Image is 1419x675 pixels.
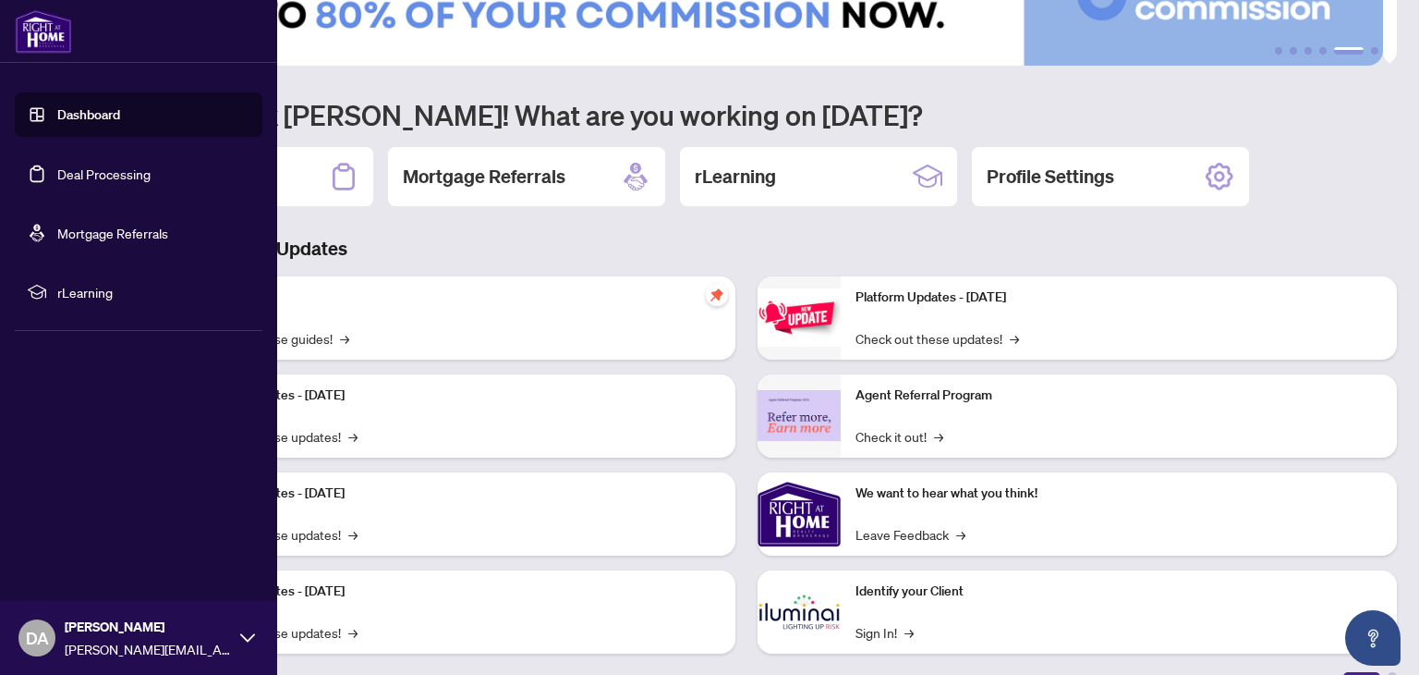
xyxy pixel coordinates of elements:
[57,166,151,182] a: Deal Processing
[956,524,965,545] span: →
[65,617,231,637] span: [PERSON_NAME]
[348,426,358,447] span: →
[1010,328,1019,349] span: →
[758,571,841,654] img: Identify your Client
[194,582,721,602] p: Platform Updates - [DATE]
[855,426,943,447] a: Check it out!→
[1371,47,1378,55] button: 6
[855,524,965,545] a: Leave Feedback→
[194,386,721,406] p: Platform Updates - [DATE]
[403,164,565,190] h2: Mortgage Referrals
[340,328,349,349] span: →
[57,282,249,302] span: rLearning
[1290,47,1297,55] button: 2
[96,97,1397,132] h1: Welcome back [PERSON_NAME]! What are you working on [DATE]?
[194,288,721,308] p: Self-Help
[695,164,776,190] h2: rLearning
[987,164,1114,190] h2: Profile Settings
[1304,47,1312,55] button: 3
[1275,47,1282,55] button: 1
[65,639,231,659] span: [PERSON_NAME][EMAIL_ADDRESS][PERSON_NAME][DOMAIN_NAME]
[855,288,1382,308] p: Platform Updates - [DATE]
[855,328,1019,349] a: Check out these updates!→
[758,390,841,441] img: Agent Referral Program
[706,284,728,306] span: pushpin
[15,9,72,54] img: logo
[348,524,358,545] span: →
[96,236,1397,262] h3: Brokerage & Industry Updates
[855,582,1382,602] p: Identify your Client
[904,622,914,643] span: →
[855,622,914,643] a: Sign In!→
[57,225,168,241] a: Mortgage Referrals
[855,386,1382,406] p: Agent Referral Program
[758,472,841,556] img: We want to hear what you think!
[348,622,358,643] span: →
[855,484,1382,504] p: We want to hear what you think!
[934,426,943,447] span: →
[1319,47,1327,55] button: 4
[758,288,841,347] img: Platform Updates - June 23, 2025
[1334,47,1364,55] button: 5
[26,625,49,651] span: DA
[194,484,721,504] p: Platform Updates - [DATE]
[57,106,120,123] a: Dashboard
[1345,610,1401,666] button: Open asap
